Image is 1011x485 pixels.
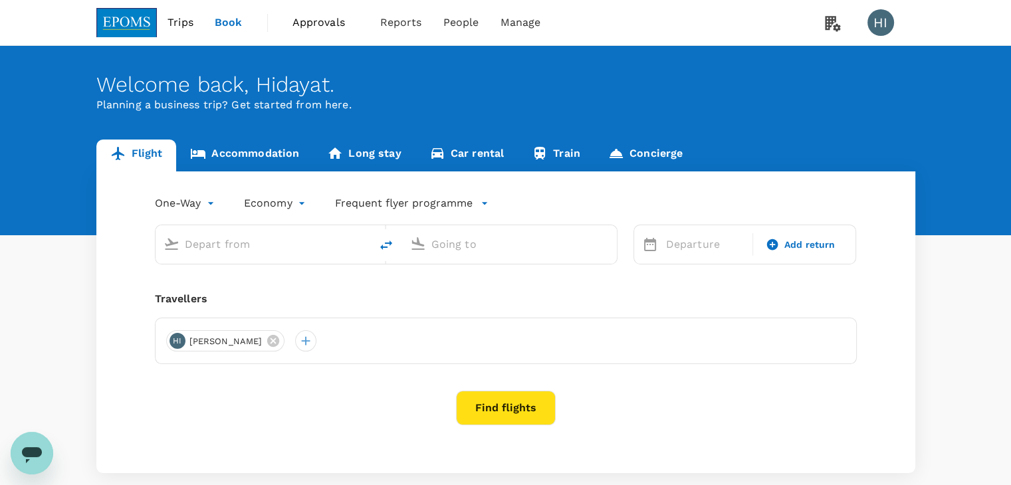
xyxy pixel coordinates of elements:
[415,140,518,171] a: Car rental
[666,237,744,252] p: Departure
[335,195,473,211] p: Frequent flyer programme
[370,229,402,261] button: delete
[168,15,193,31] span: Trips
[292,15,359,31] span: Approvals
[784,238,836,252] span: Add return
[594,140,697,171] a: Concierge
[867,9,894,36] div: HI
[456,391,556,425] button: Find flights
[181,335,271,348] span: [PERSON_NAME]
[313,140,415,171] a: Long stay
[96,97,915,113] p: Planning a business trip? Get started from here.
[431,234,589,254] input: Going to
[518,140,594,171] a: Train
[96,72,915,97] div: Welcome back , Hidayat .
[608,242,610,245] button: Open
[166,330,285,351] div: HI[PERSON_NAME]
[244,193,308,214] div: Economy
[443,15,479,31] span: People
[361,242,364,245] button: Open
[96,8,158,37] img: EPOMS SDN BHD
[500,15,540,31] span: Manage
[215,15,243,31] span: Book
[169,333,185,349] div: HI
[185,234,342,254] input: Depart from
[155,291,857,307] div: Travellers
[11,432,53,474] iframe: Button to launch messaging window
[96,140,177,171] a: Flight
[176,140,313,171] a: Accommodation
[380,15,422,31] span: Reports
[335,195,489,211] button: Frequent flyer programme
[155,193,217,214] div: One-Way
